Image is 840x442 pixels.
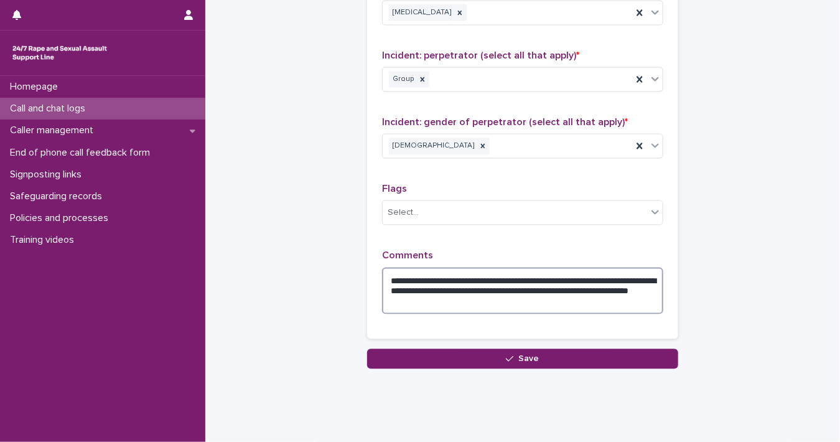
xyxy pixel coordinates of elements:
[367,349,678,369] button: Save
[5,212,118,224] p: Policies and processes
[5,125,103,136] p: Caller management
[5,81,68,93] p: Homepage
[388,207,419,220] div: Select...
[382,184,407,194] span: Flags
[5,103,95,115] p: Call and chat logs
[389,72,416,88] div: Group
[5,190,112,202] p: Safeguarding records
[10,40,110,65] img: rhQMoQhaT3yELyF149Cw
[382,51,579,61] span: Incident: perpetrator (select all that apply)
[389,4,453,21] div: [MEDICAL_DATA]
[519,355,539,364] span: Save
[382,118,628,128] span: Incident: gender of perpetrator (select all that apply)
[389,138,476,155] div: [DEMOGRAPHIC_DATA]
[5,234,84,246] p: Training videos
[5,147,160,159] p: End of phone call feedback form
[5,169,91,181] p: Signposting links
[382,251,433,261] span: Comments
